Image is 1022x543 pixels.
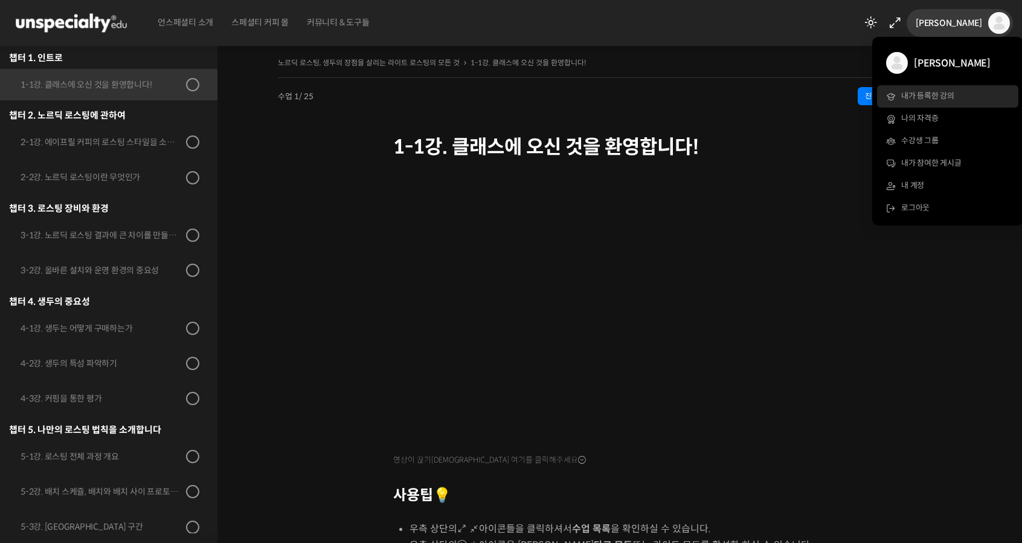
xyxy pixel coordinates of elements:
strong: 사용팁 [393,486,451,504]
div: 4-2강. 생두의 특성 파악하기 [21,357,182,370]
span: 수업 1 [278,93,313,100]
div: 챕터 2. 노르딕 로스팅에 관하여 [9,107,199,123]
h3: 챕터 1. 인트로 [9,50,199,66]
div: 5-1강. 로스팅 전체 과정 개요 [21,450,182,463]
span: 영상이 끊기[DEMOGRAPHIC_DATA] 여기를 클릭해주세요 [393,455,586,465]
a: 내가 참여한 게시글 [877,152,1018,175]
b: 수업 목록 [572,522,611,535]
span: 수강생 그룹 [901,135,939,146]
strong: 💡 [433,486,451,504]
span: [PERSON_NAME] [914,52,1003,75]
span: 홈 [38,402,45,411]
span: / 25 [299,91,313,102]
a: 나의 자격증 [877,108,1018,130]
a: 대화 [80,383,156,414]
div: 5-2강. 배치 스케쥴, 배치와 배치 사이 프로토콜 & 투입 온도 [21,485,182,498]
a: 1-1강. 클래스에 오신 것을 환영합니다! [471,58,587,67]
div: 3-2강. 올바른 설치와 운영 환경의 중요성 [21,264,182,277]
div: 4-3강. 커핑을 통한 평가 [21,392,182,405]
div: 진행 중 [858,87,894,105]
a: 로그아웃 [877,197,1018,219]
span: 로그아웃 [901,203,930,213]
span: 내가 등록한 강의 [901,91,954,101]
a: [PERSON_NAME] [877,43,1018,85]
a: 내 계정 [877,175,1018,197]
div: 4-1강. 생두는 어떻게 구매하는가 [21,322,182,335]
div: 3-1강. 노르딕 로스팅 결과에 큰 차이를 만들어내는 로스팅 머신의 종류와 환경 [21,229,182,242]
li: 우측 상단의 아이콘들을 클릭하셔서 을 확인하실 수 있습니다. [410,521,852,537]
div: 챕터 4. 생두의 중요성 [9,293,199,310]
div: 챕터 5. 나만의 로스팅 법칙을 소개합니다 [9,421,199,438]
span: 내가 참여한 게시글 [901,158,962,168]
span: 대화 [111,402,125,412]
a: 노르딕 로스팅, 생두의 장점을 살리는 라이트 로스팅의 모든 것 [278,58,460,67]
div: 2-2강. 노르딕 로스팅이란 무엇인가 [21,171,182,184]
h1: 1-1강. 클래스에 오신 것을 환영합니다! [393,135,852,158]
a: 홈 [4,383,80,414]
a: 설정 [156,383,232,414]
a: 내가 등록한 강의 [877,85,1018,108]
div: 챕터 3. 로스팅 장비와 환경 [9,200,199,216]
div: 2-1강. 에이프릴 커피의 로스팅 스타일을 소개합니다 [21,135,182,149]
div: 1-1강. 클래스에 오신 것을 환영합니다! [21,78,182,91]
span: [PERSON_NAME] [916,18,982,28]
span: 설정 [187,402,201,411]
a: 수강생 그룹 [877,130,1018,152]
span: 내 계정 [901,180,924,190]
span: 나의 자격증 [901,113,939,123]
div: 5-3강. [GEOGRAPHIC_DATA] 구간 [21,520,182,533]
